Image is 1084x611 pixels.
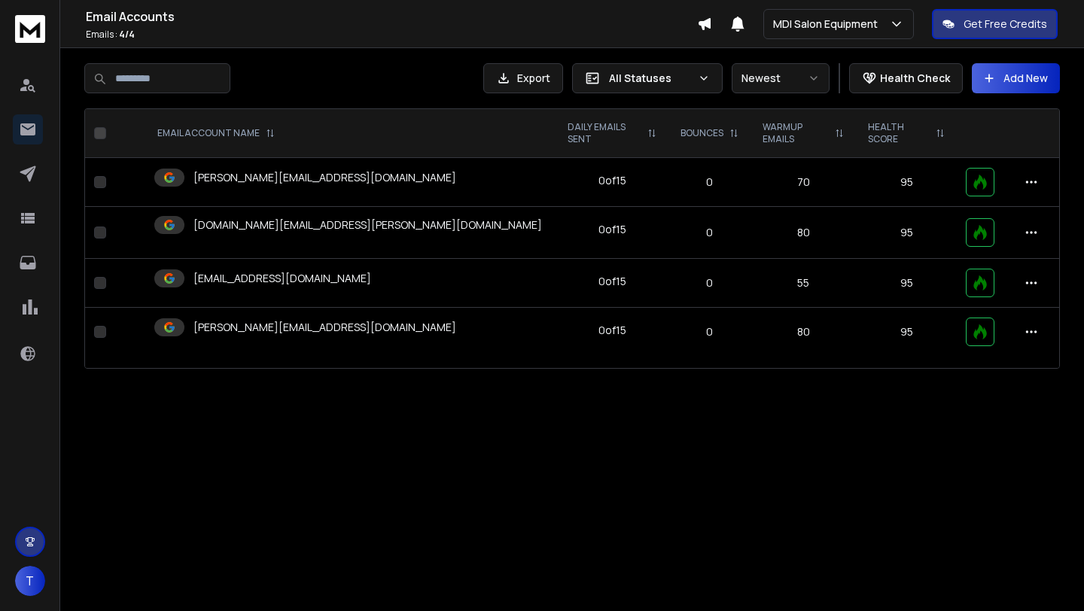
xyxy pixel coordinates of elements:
[15,15,45,43] img: logo
[732,63,830,93] button: Newest
[932,9,1058,39] button: Get Free Credits
[964,17,1047,32] p: Get Free Credits
[609,71,692,86] p: All Statuses
[119,28,135,41] span: 4 / 4
[193,170,456,185] p: [PERSON_NAME][EMAIL_ADDRESS][DOMAIN_NAME]
[15,566,45,596] button: T
[157,127,275,139] div: EMAIL ACCOUNT NAME
[849,63,963,93] button: Health Check
[751,259,856,308] td: 55
[598,173,626,188] div: 0 of 15
[598,323,626,338] div: 0 of 15
[751,207,856,259] td: 80
[856,259,957,308] td: 95
[86,8,697,26] h1: Email Accounts
[856,207,957,259] td: 95
[568,121,641,145] p: DAILY EMAILS SENT
[483,63,563,93] button: Export
[677,324,741,339] p: 0
[677,275,741,290] p: 0
[598,274,626,289] div: 0 of 15
[763,121,829,145] p: WARMUP EMAILS
[751,158,856,207] td: 70
[86,29,697,41] p: Emails :
[880,71,950,86] p: Health Check
[193,217,542,233] p: [DOMAIN_NAME][EMAIL_ADDRESS][PERSON_NAME][DOMAIN_NAME]
[856,308,957,357] td: 95
[751,308,856,357] td: 80
[868,121,930,145] p: HEALTH SCORE
[598,222,626,237] div: 0 of 15
[677,175,741,190] p: 0
[972,63,1060,93] button: Add New
[773,17,884,32] p: MDI Salon Equipment
[677,225,741,240] p: 0
[193,271,371,286] p: [EMAIL_ADDRESS][DOMAIN_NAME]
[681,127,723,139] p: BOUNCES
[193,320,456,335] p: [PERSON_NAME][EMAIL_ADDRESS][DOMAIN_NAME]
[856,158,957,207] td: 95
